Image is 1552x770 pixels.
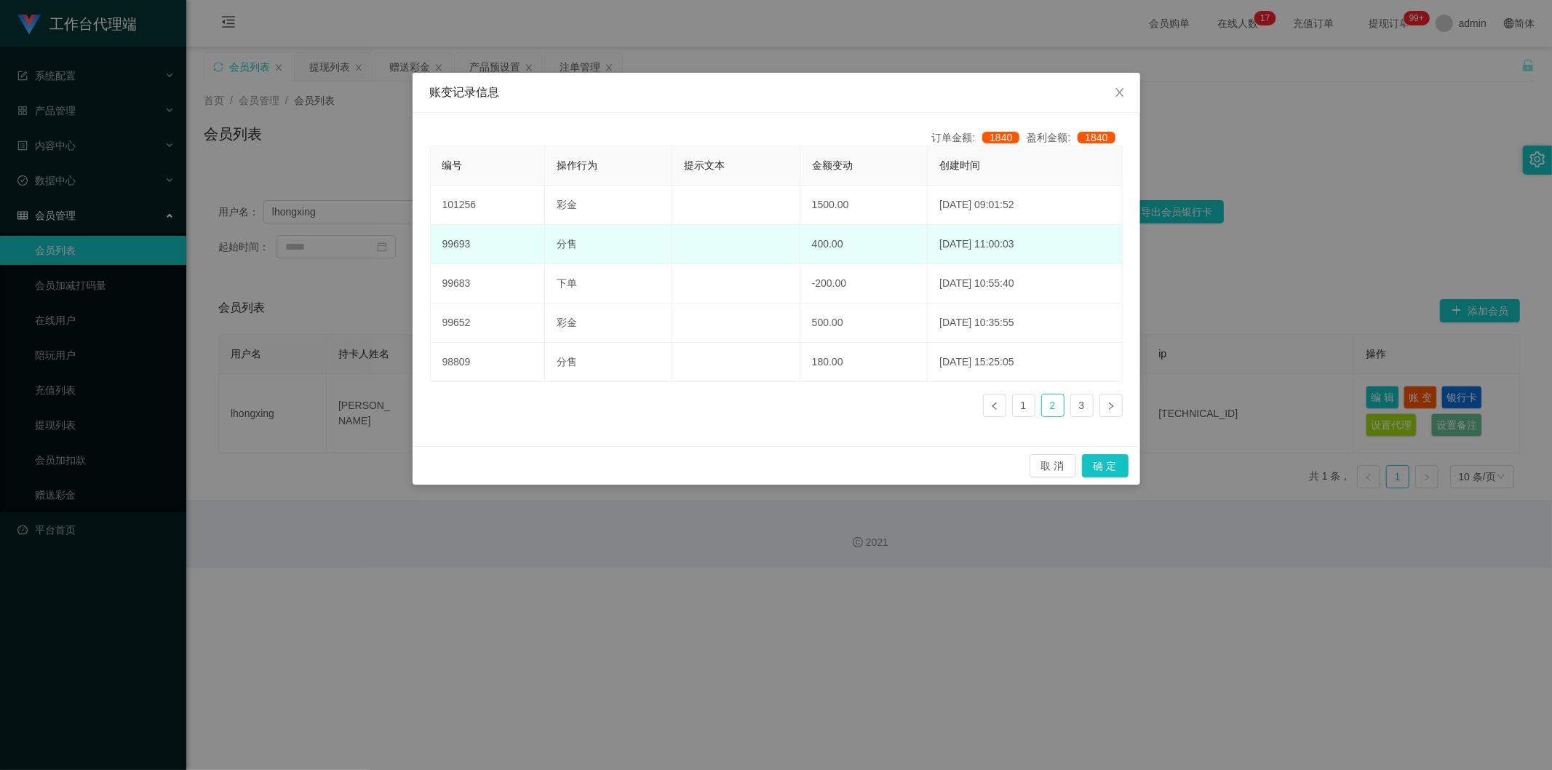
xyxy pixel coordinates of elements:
[800,303,928,343] td: 500.00
[931,130,1027,146] div: 订单金额:
[1012,394,1035,417] li: 1
[1107,402,1115,410] i: 图标: right
[990,402,999,410] i: 图标: left
[684,159,725,171] span: 提示文本
[545,343,673,382] td: 分售
[1070,394,1094,417] li: 3
[545,264,673,303] td: 下单
[431,343,545,382] td: 98809
[982,132,1019,143] span: 1840
[800,264,928,303] td: -200.00
[1099,73,1140,114] button: Close
[1099,394,1123,417] li: 下一页
[431,225,545,264] td: 99693
[1078,132,1115,143] span: 1840
[1071,394,1093,416] a: 3
[431,264,545,303] td: 99683
[939,159,980,171] span: 创建时间
[545,225,673,264] td: 分售
[928,264,1122,303] td: [DATE] 10:55:40
[442,159,463,171] span: 编号
[1082,454,1129,477] button: 确 定
[1030,454,1076,477] button: 取 消
[1027,130,1122,146] div: 盈利金额:
[1114,87,1126,98] i: 图标: close
[928,343,1122,382] td: [DATE] 15:25:05
[430,84,1123,100] div: 账变记录信息
[431,303,545,343] td: 99652
[983,394,1006,417] li: 上一页
[545,186,673,225] td: 彩金
[431,186,545,225] td: 101256
[800,186,928,225] td: 1500.00
[928,303,1122,343] td: [DATE] 10:35:55
[1042,394,1064,416] a: 2
[928,225,1122,264] td: [DATE] 11:00:03
[557,159,597,171] span: 操作行为
[800,343,928,382] td: 180.00
[800,225,928,264] td: 400.00
[812,159,853,171] span: 金额变动
[1041,394,1064,417] li: 2
[545,303,673,343] td: 彩金
[928,186,1122,225] td: [DATE] 09:01:52
[1013,394,1035,416] a: 1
